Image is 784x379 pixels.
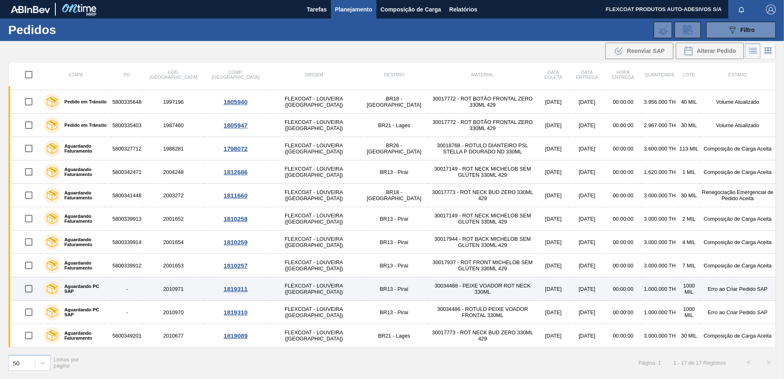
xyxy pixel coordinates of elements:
[111,90,143,114] td: 5800335648
[569,277,605,301] td: [DATE]
[205,122,266,129] div: 1805947
[745,43,761,59] div: Visão em Lista
[641,324,678,347] td: 3.000.000 TH
[9,90,776,114] a: Pedido em Trânsito58003356481997196FLEXCOAT - LOUVEIRA ([GEOGRAPHIC_DATA])BR18 - [GEOGRAPHIC_DATA...
[9,137,776,160] a: Aguardando Faturamento58003277121988281FLEXCOAT - LOUVEIRA ([GEOGRAPHIC_DATA])BR26 - [GEOGRAPHIC_...
[700,254,776,277] td: Composição de Carga Aceita
[205,285,266,292] div: 1819311
[728,72,747,77] span: Estado
[360,160,427,184] td: BR13 - Piraí
[9,160,776,184] a: Aguardando Faturamento58003424712004248FLEXCOAT - LOUVEIRA ([GEOGRAPHIC_DATA])BR13 - Piraí3001714...
[68,72,83,77] span: Etapa
[267,324,360,347] td: FLEXCOAT - LOUVEIRA ([GEOGRAPHIC_DATA])
[605,254,641,277] td: 00:00:00
[143,254,204,277] td: 2001653
[706,22,776,38] button: Filtro
[605,231,641,254] td: 00:00:00
[638,360,661,366] span: Página: 1
[11,6,50,13] img: TNhmsLtSVTkK8tSr43FrP2fwEKptu5GPRR3wAAAABJRU5ErkJggg==
[9,184,776,207] a: Aguardando Faturamento58003414482003272FLEXCOAT - LOUVEIRA ([GEOGRAPHIC_DATA])BR18 - [GEOGRAPHIC_...
[700,277,776,301] td: Erro ao Criar Pedido SAP
[545,70,563,80] span: Data coleta
[569,254,605,277] td: [DATE]
[700,207,776,231] td: Composição de Carga Aceita
[641,160,678,184] td: 1.620.000 TH
[641,207,678,231] td: 3.000.000 TH
[205,98,266,105] div: 1805940
[641,301,678,324] td: 1.000.000 TH
[569,137,605,160] td: [DATE]
[60,214,108,224] label: Aguardando Faturamento
[605,137,641,160] td: 00:00:00
[111,231,143,254] td: 5800339914
[538,207,569,231] td: [DATE]
[428,231,538,254] td: 30017944 - ROT BACK MICHELOB SEM GLÚTEN 330ML 429
[641,277,678,301] td: 1.000.000 TH
[645,72,675,77] span: Quantidade
[205,169,266,176] div: 1812686
[360,114,427,137] td: BR21 - Lages
[605,324,641,347] td: 00:00:00
[205,332,266,339] div: 1819089
[212,70,259,80] span: Comp. [GEOGRAPHIC_DATA]
[678,277,700,301] td: 1000 MIL
[267,207,360,231] td: FLEXCOAT - LOUVEIRA ([GEOGRAPHIC_DATA])
[605,184,641,207] td: 00:00:00
[761,43,776,59] div: Visão em Cards
[569,160,605,184] td: [DATE]
[307,5,327,14] span: Tarefas
[9,324,776,347] a: Aguardando Faturamento58003492012010677FLEXCOAT - LOUVEIRA ([GEOGRAPHIC_DATA])BR21 - Lages3001777...
[605,114,641,137] td: 00:00:00
[538,231,569,254] td: [DATE]
[267,137,360,160] td: FLEXCOAT - LOUVEIRA ([GEOGRAPHIC_DATA])
[538,184,569,207] td: [DATE]
[678,324,700,347] td: 30 MIL
[60,284,108,294] label: Aguardando PC SAP
[569,207,605,231] td: [DATE]
[700,184,776,207] td: Renegociação Emergencial de Pedido Aceita
[360,184,427,207] td: BR18 - [GEOGRAPHIC_DATA]
[678,254,700,277] td: 7 MIL
[267,231,360,254] td: FLEXCOAT - LOUVEIRA ([GEOGRAPHIC_DATA])
[205,262,266,269] div: 1810257
[143,324,204,347] td: 2010677
[700,90,776,114] td: Volume Atualizado
[60,144,108,153] label: Aguardando Faturamento
[741,27,755,33] span: Filtro
[428,137,538,160] td: 30018768 - ROTULO DIANTEIRO PSL STELLA P DOURADO ND 330ML
[8,25,131,34] h1: Pedidos
[360,90,427,114] td: BR18 - [GEOGRAPHIC_DATA]
[538,301,569,324] td: [DATE]
[111,137,143,160] td: 5800327712
[678,160,700,184] td: 1 MIL
[569,324,605,347] td: [DATE]
[538,114,569,137] td: [DATE]
[428,114,538,137] td: 30017772 - ROT BOTÃO FRONTAL ZERO 330ML 429
[9,254,776,277] a: Aguardando Faturamento58003399122001653FLEXCOAT - LOUVEIRA ([GEOGRAPHIC_DATA])BR13 - Piraí3001793...
[9,277,776,301] a: Aguardando PC SAP-2010971FLEXCOAT - LOUVEIRA ([GEOGRAPHIC_DATA])BR13 - Piraí30034488 - PEIXE VOAD...
[143,90,204,114] td: 1997196
[360,301,427,324] td: BR13 - Piraí
[605,277,641,301] td: 00:00:00
[205,145,266,152] div: 1798072
[428,254,538,277] td: 30017937 - ROT FRONT MICHELOB SEM GLÚTEN 330ML 429
[123,72,130,77] span: PO
[143,207,204,231] td: 2001652
[538,277,569,301] td: [DATE]
[612,70,634,80] span: Hora Entrega
[641,114,678,137] td: 2.967.000 TH
[143,231,204,254] td: 2001654
[683,72,695,77] span: Lote
[538,160,569,184] td: [DATE]
[428,207,538,231] td: 30017149 - ROT NECK MICHELOB SEM GLÚTEN 330ML 429
[700,137,776,160] td: Composição de Carga Aceita
[143,160,204,184] td: 2004248
[678,137,700,160] td: 113 MIL
[9,231,776,254] a: Aguardando Faturamento58003399142001654FLEXCOAT - LOUVEIRA ([GEOGRAPHIC_DATA])BR13 - Piraí3001794...
[678,207,700,231] td: 2 MIL
[360,137,427,160] td: BR26 - [GEOGRAPHIC_DATA]
[111,277,143,301] td: -
[13,359,20,366] div: 50
[9,114,776,137] a: Pedido em Trânsito58003354031987460FLEXCOAT - LOUVEIRA ([GEOGRAPHIC_DATA])BR21 - Lages30017772 - ...
[605,301,641,324] td: 00:00:00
